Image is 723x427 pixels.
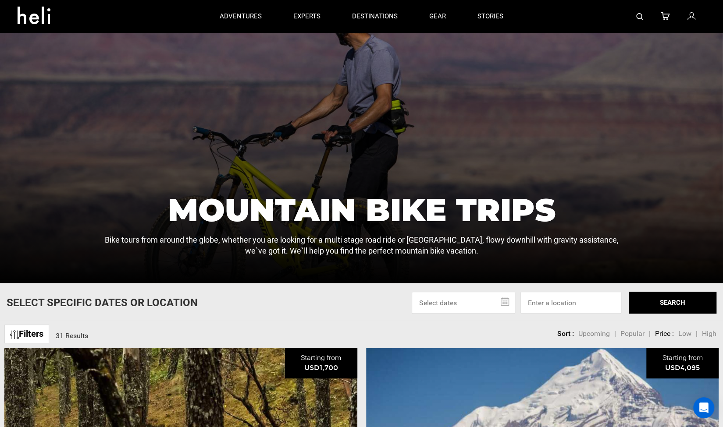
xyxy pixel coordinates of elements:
li: | [696,329,698,339]
span: 31 Results [56,332,88,340]
a: Filters [4,325,49,343]
li: Sort : [557,329,574,339]
span: Low [678,329,691,338]
p: Select Specific Dates Or Location [7,295,198,310]
p: Bike tours from around the globe, whether you are looking for a multi stage road ride or [GEOGRAP... [93,234,630,257]
span: Upcoming [578,329,610,338]
span: High [702,329,716,338]
p: adventures [220,12,262,21]
li: | [649,329,651,339]
img: btn-icon.svg [10,330,19,339]
li: Price : [655,329,674,339]
p: destinations [352,12,398,21]
img: search-bar-icon.svg [636,13,643,20]
div: Open Intercom Messenger [693,397,714,418]
li: | [614,329,616,339]
p: experts [293,12,321,21]
input: Select dates [412,292,515,314]
h1: Mountain Bike Trips [93,194,630,226]
span: Popular [620,329,645,338]
button: SEARCH [629,292,716,314]
input: Enter a location [520,292,621,314]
